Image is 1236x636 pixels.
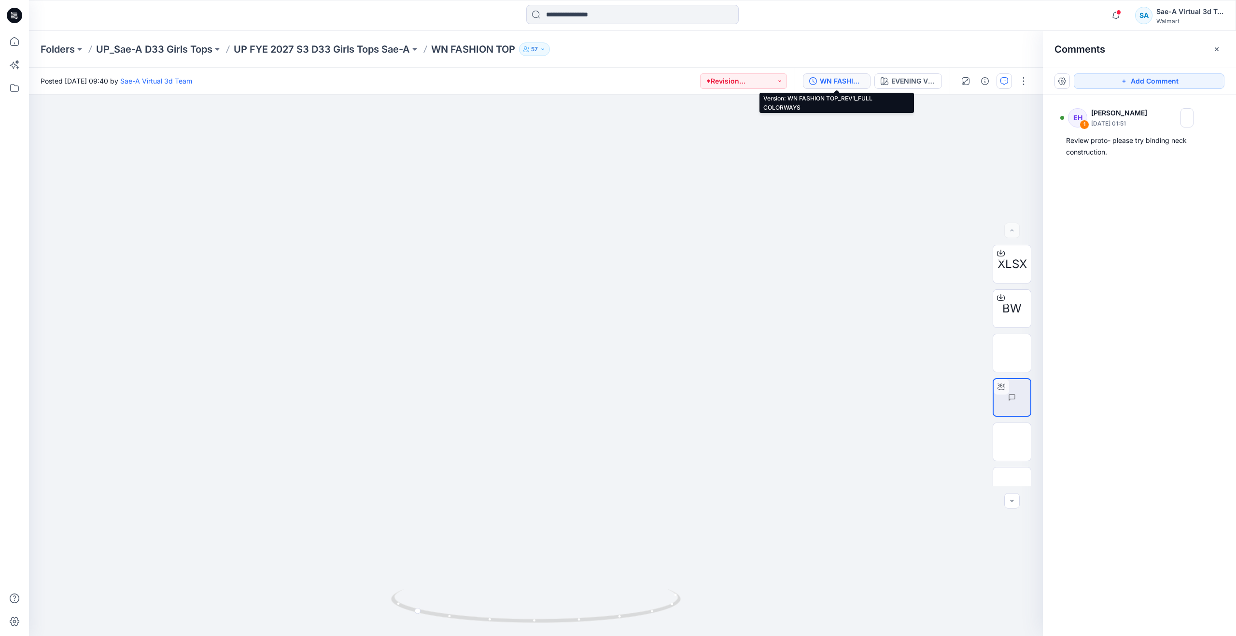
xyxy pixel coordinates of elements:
div: EVENING VIOLET [891,76,936,86]
a: Folders [41,42,75,56]
div: Sae-A Virtual 3d Team [1156,6,1224,17]
span: XLSX [997,255,1027,273]
p: [DATE] 01:51 [1091,119,1153,128]
button: WN FASHION TOP_REV1_FULL COLORWAYS [803,73,871,89]
button: Add Comment [1074,73,1224,89]
div: Review proto- please try binding neck construction. [1066,135,1213,158]
div: Walmart [1156,17,1224,25]
a: UP_Sae-A D33 Girls Tops [96,42,212,56]
div: WN FASHION TOP_REV1_FULL COLORWAYS [820,76,864,86]
a: UP FYE 2027 S3 D33 Girls Tops Sae-A [234,42,410,56]
button: EVENING VIOLET [874,73,942,89]
a: Sae-A Virtual 3d Team [120,77,192,85]
p: 57 [531,44,538,55]
div: SA [1135,7,1152,24]
span: BW [1002,300,1022,317]
div: EH [1068,108,1087,127]
div: 1 [1080,120,1089,129]
p: [PERSON_NAME] [1091,107,1153,119]
button: 57 [519,42,550,56]
button: Details [977,73,993,89]
span: Posted [DATE] 09:40 by [41,76,192,86]
h2: Comments [1054,43,1105,55]
p: WN FASHION TOP [431,42,515,56]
